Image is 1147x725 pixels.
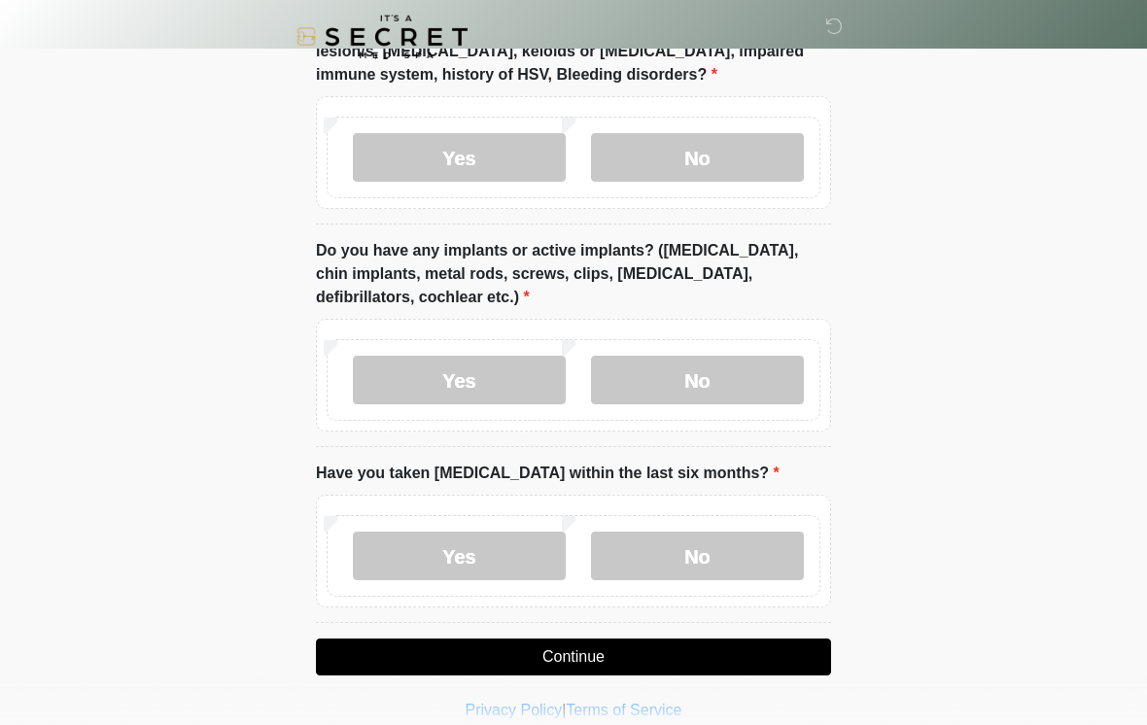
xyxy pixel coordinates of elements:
[591,133,804,182] label: No
[353,356,566,404] label: Yes
[353,133,566,182] label: Yes
[316,462,780,485] label: Have you taken [MEDICAL_DATA] within the last six months?
[466,702,563,718] a: Privacy Policy
[566,702,681,718] a: Terms of Service
[353,532,566,580] label: Yes
[296,15,468,58] img: It's A Secret Med Spa Logo
[316,639,831,675] button: Continue
[562,702,566,718] a: |
[591,532,804,580] label: No
[591,356,804,404] label: No
[316,239,831,309] label: Do you have any implants or active implants? ([MEDICAL_DATA], chin implants, metal rods, screws, ...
